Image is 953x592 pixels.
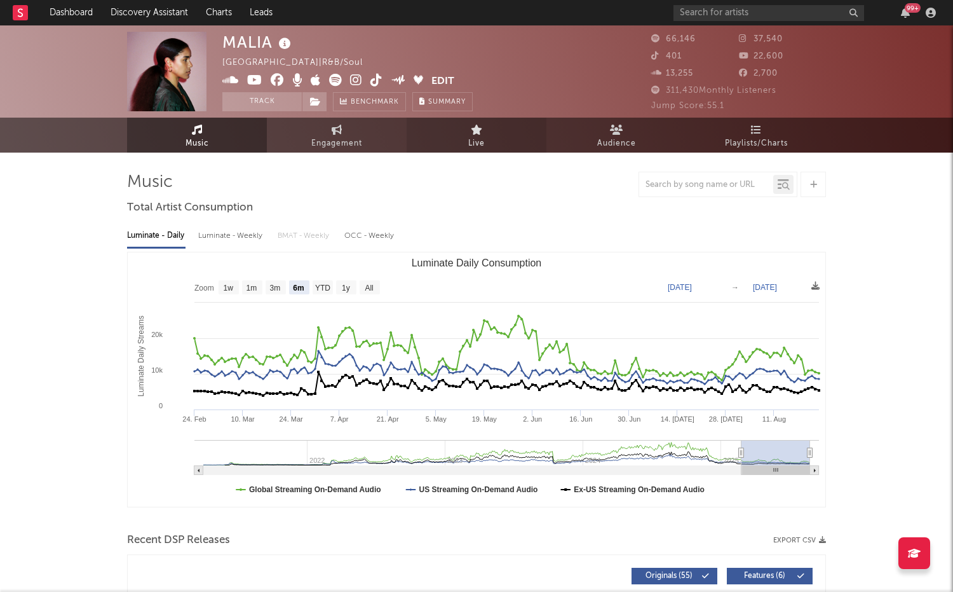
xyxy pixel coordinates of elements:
span: 66,146 [651,35,696,43]
text: Luminate Daily Consumption [412,258,542,268]
button: Originals(55) [632,568,717,584]
button: Export CSV [773,537,826,544]
div: OCC - Weekly [344,225,395,247]
span: 37,540 [739,35,783,43]
div: MALIA [222,32,294,53]
span: 22,600 [739,52,783,60]
text: Ex-US Streaming On-Demand Audio [574,485,705,494]
text: 1y [342,284,350,293]
span: Recent DSP Releases [127,533,230,548]
input: Search for artists [673,5,864,21]
text: 0 [159,402,163,410]
span: 401 [651,52,682,60]
text: 10k [151,366,163,374]
span: Jump Score: 55.1 [651,102,724,110]
button: Features(6) [727,568,813,584]
button: Track [222,92,302,111]
div: Luminate - Daily [127,225,186,247]
text: 5. May [426,415,447,423]
text: 7. Apr [330,415,349,423]
text: 10. Mar [231,415,255,423]
text: US Streaming On-Demand Audio [419,485,537,494]
span: Playlists/Charts [725,136,788,151]
a: Playlists/Charts [686,118,826,153]
span: Originals ( 55 ) [640,572,698,580]
text: 20k [151,331,163,338]
text: 3m [270,284,281,293]
a: Benchmark [333,92,406,111]
span: Audience [597,136,636,151]
text: → [731,283,739,292]
input: Search by song name or URL [639,180,773,190]
div: 99 + [905,3,921,13]
text: 14. [DATE] [661,415,694,423]
div: [GEOGRAPHIC_DATA] | R&B/Soul [222,55,377,71]
a: Audience [546,118,686,153]
a: Music [127,118,267,153]
text: 1w [224,284,234,293]
span: Benchmark [351,95,399,110]
text: 11. Aug [762,415,786,423]
text: 1m [247,284,257,293]
span: 2,700 [739,69,778,78]
text: YTD [315,284,330,293]
text: 24. Feb [182,415,206,423]
span: 311,430 Monthly Listeners [651,86,776,95]
a: Engagement [267,118,407,153]
text: 28. [DATE] [709,415,743,423]
text: 30. Jun [618,415,640,423]
text: 19. May [472,415,497,423]
text: 16. Jun [569,415,592,423]
text: Zoom [194,284,214,293]
button: Edit [431,74,454,90]
span: 13,255 [651,69,693,78]
text: 2. Jun [523,415,542,423]
text: 24. Mar [279,415,303,423]
svg: Luminate Daily Consumption [128,252,825,507]
text: 21. Apr [377,415,399,423]
span: Features ( 6 ) [735,572,794,580]
span: Live [468,136,485,151]
span: Music [186,136,209,151]
text: [DATE] [753,283,777,292]
text: Global Streaming On-Demand Audio [249,485,381,494]
div: Luminate - Weekly [198,225,265,247]
span: Summary [428,99,466,106]
text: Luminate Daily Streams [137,315,145,396]
text: All [365,284,373,293]
text: 6m [293,284,304,293]
span: Engagement [311,136,362,151]
button: Summary [412,92,473,111]
span: Total Artist Consumption [127,200,253,216]
button: 99+ [901,8,910,18]
text: [DATE] [668,283,692,292]
a: Live [407,118,546,153]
